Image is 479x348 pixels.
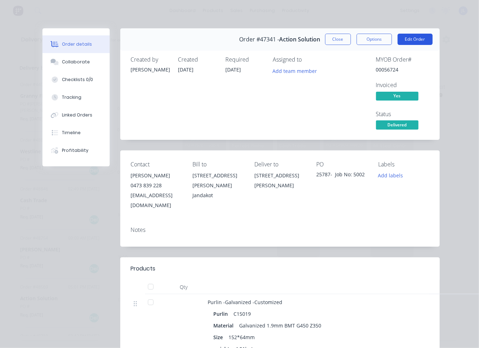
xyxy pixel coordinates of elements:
[42,124,110,142] button: Timeline
[279,36,321,43] span: Action Solution
[374,171,407,180] button: Add labels
[226,66,241,73] span: [DATE]
[208,299,283,306] span: Purlin -Galvanized -Customized
[163,280,205,294] div: Qty
[131,66,170,73] div: [PERSON_NAME]
[42,71,110,89] button: Checklists 0/0
[376,120,419,129] span: Delivered
[376,120,419,131] button: Delivered
[376,66,429,73] div: 00056724
[226,56,265,63] div: Required
[231,309,254,319] div: C15019
[131,171,181,210] div: [PERSON_NAME]0473 839 228[EMAIL_ADDRESS][DOMAIN_NAME]
[376,111,429,118] div: Status
[131,264,156,273] div: Products
[42,142,110,159] button: Profitability
[62,59,90,65] div: Collaborate
[62,76,93,83] div: Checklists 0/0
[193,171,243,200] div: [STREET_ADDRESS][PERSON_NAME] Jandakot
[226,332,258,342] div: 152*64mm
[42,35,110,53] button: Order details
[214,309,231,319] div: Purlin
[62,112,92,118] div: Linked Orders
[317,161,367,168] div: PO
[379,161,429,168] div: Labels
[62,41,92,47] div: Order details
[193,161,243,168] div: Bill to
[376,92,419,101] span: Yes
[237,320,324,331] div: Galvanized 1.9mm BMT G450 Z350
[62,94,81,101] div: Tracking
[42,53,110,71] button: Collaborate
[131,181,181,190] div: 0473 839 228
[131,161,181,168] div: Contact
[131,171,181,181] div: [PERSON_NAME]
[131,190,181,210] div: [EMAIL_ADDRESS][DOMAIN_NAME]
[214,320,237,331] div: Material
[62,130,81,136] div: Timeline
[214,332,226,342] div: Size
[398,34,433,45] button: Edit Order
[273,66,321,75] button: Add team member
[62,147,88,154] div: Profitability
[376,56,429,63] div: MYOB Order #
[255,161,305,168] div: Deliver to
[325,34,351,45] button: Close
[255,171,305,190] div: [STREET_ADDRESS][PERSON_NAME]
[178,66,194,73] span: [DATE]
[131,56,170,63] div: Created by
[131,227,429,233] div: Notes
[317,171,367,181] div: 25787- Job No: 5002
[357,34,392,45] button: Options
[273,56,344,63] div: Assigned to
[269,66,321,75] button: Add team member
[239,36,279,43] span: Order #47341 -
[42,89,110,106] button: Tracking
[255,171,305,193] div: [STREET_ADDRESS][PERSON_NAME]
[42,106,110,124] button: Linked Orders
[178,56,217,63] div: Created
[376,82,429,89] div: Invoiced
